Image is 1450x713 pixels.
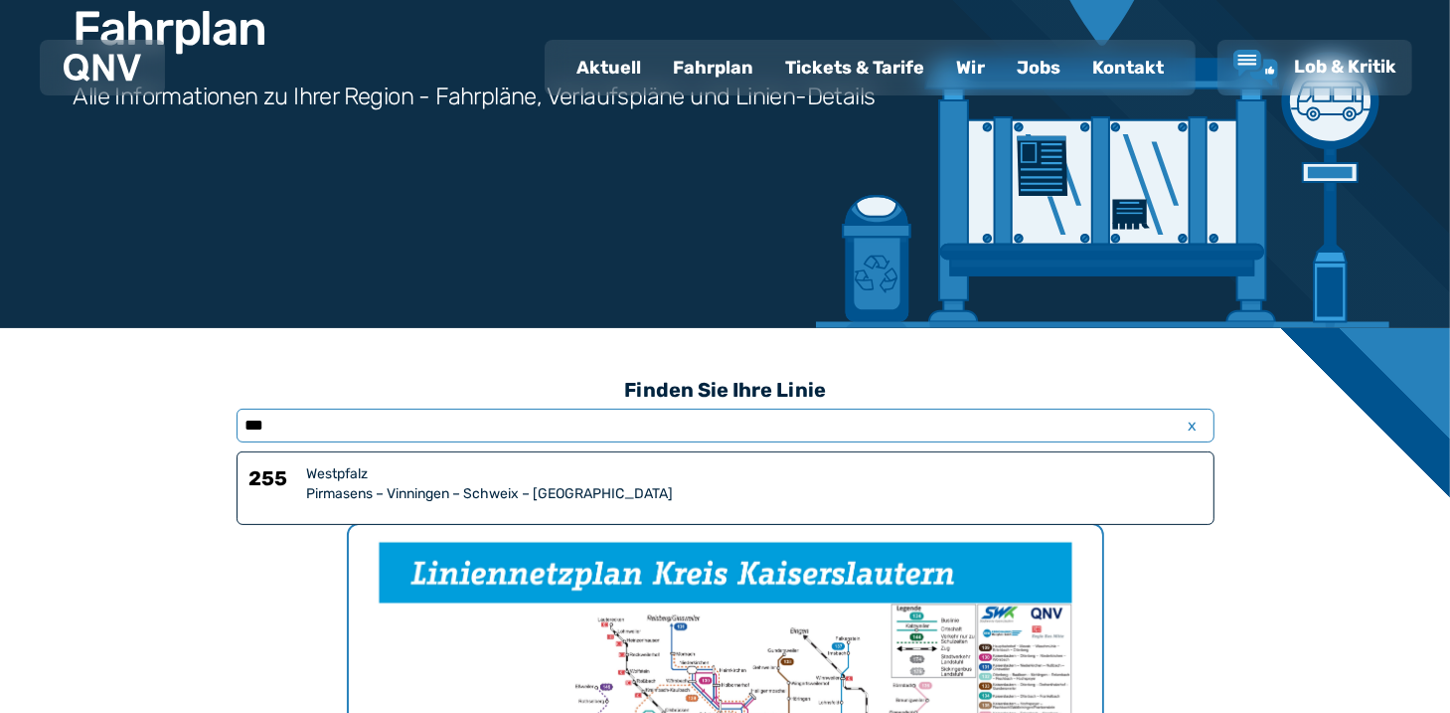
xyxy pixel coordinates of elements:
[1294,56,1396,78] span: Lob & Kritik
[940,42,1001,93] a: Wir
[249,464,299,504] h6: 255
[561,42,657,93] a: Aktuell
[1179,414,1207,438] span: x
[74,5,266,53] h1: Fahrplan
[1001,42,1076,93] a: Jobs
[657,42,769,93] a: Fahrplan
[769,42,940,93] a: Tickets & Tarife
[237,368,1214,412] h3: Finden Sie Ihre Linie
[1233,50,1396,86] a: Lob & Kritik
[64,48,141,88] a: QNV Logo
[64,54,141,82] img: QNV Logo
[1076,42,1180,93] a: Kontakt
[307,464,1202,484] div: Westpfalz
[307,484,1202,504] div: Pirmasens – Vinningen – Schweix – [GEOGRAPHIC_DATA]
[74,81,876,112] h3: Alle Informationen zu Ihrer Region - Fahrpläne, Verlaufspläne und Linien-Details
